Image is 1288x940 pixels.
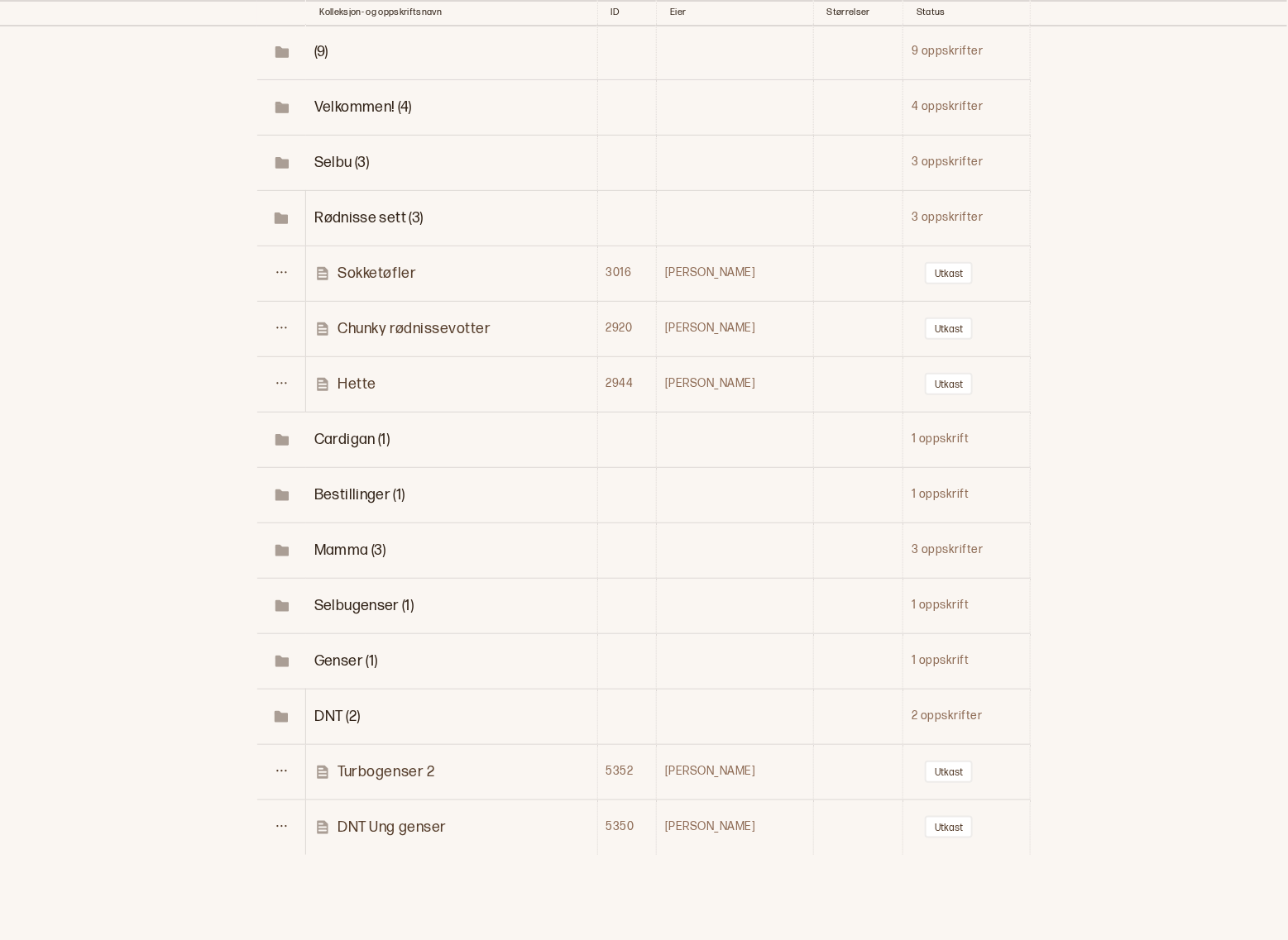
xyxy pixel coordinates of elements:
button: Utkast [925,761,973,783]
span: Toggle Row Expanded [258,432,305,448]
td: [PERSON_NAME] [657,799,813,855]
td: 1 oppskrift [903,412,1031,467]
span: Toggle Row Expanded [258,155,305,171]
button: Utkast [925,317,973,340]
button: Utkast [925,373,973,395]
td: [PERSON_NAME] [657,356,813,412]
span: Toggle Row Expanded [258,542,305,559]
span: Toggle Row Expanded [258,487,305,503]
span: Toggle Row Expanded [258,598,305,614]
span: Toggle Row Expanded [314,154,369,171]
span: Toggle Row Expanded [258,99,305,116]
td: [PERSON_NAME] [657,744,813,799]
td: 5352 [597,744,657,799]
span: Toggle Row Expanded [314,542,385,559]
td: 1 oppskrift [903,578,1031,633]
span: Toggle Row Expanded [314,597,414,614]
td: 4 oppskrifter [903,79,1031,135]
span: Toggle Row Expanded [314,486,405,503]
td: 1 oppskrift [903,467,1031,522]
button: Utkast [925,816,973,838]
td: 9 oppskrifter [903,24,1031,79]
td: 5350 [597,799,657,855]
span: Toggle Row Expanded [314,431,390,448]
a: Turbogenser 2 [314,762,596,781]
td: 2920 [597,301,657,356]
td: 1 oppskrift [903,633,1031,689]
td: 2944 [597,356,657,412]
span: Toggle Row Expanded [314,98,412,116]
span: Toggle Row Expanded [314,708,361,725]
span: Toggle Row Expanded [314,43,328,60]
p: Sokketøfler [338,264,416,283]
a: DNT Ung genser [314,818,596,837]
p: Hette [338,375,376,394]
span: Toggle Row Expanded [314,209,423,227]
span: Toggle Row Expanded [258,709,304,725]
a: Sokketøfler [314,264,596,283]
p: Chunky rødnissevotter [338,319,491,338]
p: DNT Ung genser [338,818,447,837]
td: 3 oppskrifter [903,190,1031,246]
td: [PERSON_NAME] [657,246,813,301]
span: Toggle Row Expanded [258,210,304,227]
td: 2 oppskrifter [903,689,1031,744]
span: Toggle Row Expanded [258,44,305,60]
td: 3 oppskrifter [903,522,1031,578]
td: [PERSON_NAME] [657,301,813,356]
a: Hette [314,375,596,394]
p: Turbogenser 2 [338,762,434,781]
td: 3016 [597,246,657,301]
button: Utkast [925,262,973,284]
td: 3 oppskrifter [903,135,1031,190]
span: Toggle Row Expanded [258,653,305,670]
a: Chunky rødnissevotter [314,319,596,338]
span: Toggle Row Expanded [314,652,378,670]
